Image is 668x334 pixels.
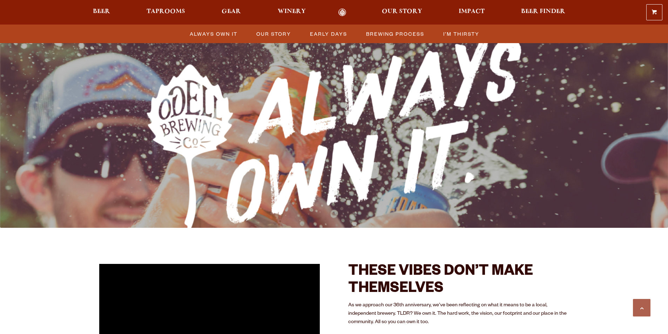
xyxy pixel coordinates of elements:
[310,29,347,39] span: Early Days
[273,8,310,16] a: Winery
[147,9,185,14] span: Taprooms
[329,8,356,16] a: Odell Home
[459,9,485,14] span: Impact
[362,29,428,39] a: Brewing Process
[377,8,427,16] a: Our Story
[443,29,479,39] span: I’m Thirsty
[217,8,245,16] a: Gear
[252,29,295,39] a: Our Story
[348,264,569,298] h2: THESE VIBES DON’T MAKE THEMSELVES
[306,29,351,39] a: Early Days
[439,29,483,39] a: I’m Thirsty
[222,9,241,14] span: Gear
[454,8,489,16] a: Impact
[278,9,306,14] span: Winery
[256,29,291,39] span: Our Story
[382,9,422,14] span: Our Story
[517,8,570,16] a: Beer Finder
[190,29,237,39] span: Always Own It
[88,8,115,16] a: Beer
[185,29,241,39] a: Always Own It
[633,299,650,316] a: Scroll to top
[93,9,110,14] span: Beer
[348,301,569,327] p: As we approach our 36th anniversary, we’ve been reflecting on what it means to be a local, indepe...
[521,9,565,14] span: Beer Finder
[142,8,190,16] a: Taprooms
[366,29,424,39] span: Brewing Process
